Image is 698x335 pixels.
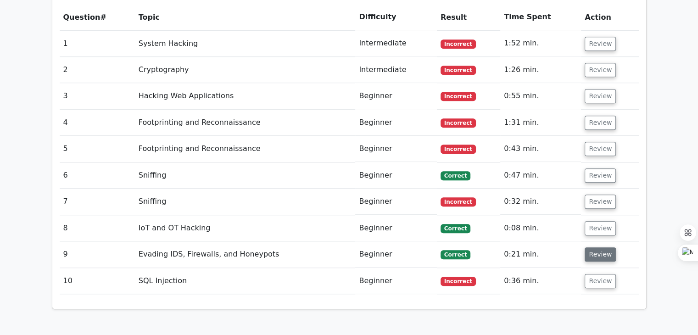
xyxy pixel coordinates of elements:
[441,224,470,233] span: Correct
[63,13,101,22] span: Question
[500,189,581,215] td: 0:32 min.
[441,118,476,128] span: Incorrect
[585,221,616,235] button: Review
[135,4,356,30] th: Topic
[135,83,356,109] td: Hacking Web Applications
[60,110,135,136] td: 4
[355,162,437,189] td: Beginner
[60,189,135,215] td: 7
[355,268,437,294] td: Beginner
[135,162,356,189] td: Sniffing
[585,195,616,209] button: Review
[135,241,356,268] td: Evading IDS, Firewalls, and Honeypots
[135,30,356,56] td: System Hacking
[441,66,476,75] span: Incorrect
[355,189,437,215] td: Beginner
[585,116,616,130] button: Review
[355,4,437,30] th: Difficulty
[441,277,476,286] span: Incorrect
[60,83,135,109] td: 3
[500,162,581,189] td: 0:47 min.
[441,250,470,259] span: Correct
[500,30,581,56] td: 1:52 min.
[355,215,437,241] td: Beginner
[585,89,616,103] button: Review
[500,4,581,30] th: Time Spent
[441,171,470,180] span: Correct
[355,136,437,162] td: Beginner
[585,63,616,77] button: Review
[60,268,135,294] td: 10
[585,37,616,51] button: Review
[581,4,638,30] th: Action
[441,92,476,101] span: Incorrect
[500,215,581,241] td: 0:08 min.
[355,30,437,56] td: Intermediate
[135,215,356,241] td: IoT and OT Hacking
[355,241,437,268] td: Beginner
[355,57,437,83] td: Intermediate
[585,247,616,262] button: Review
[585,142,616,156] button: Review
[585,274,616,288] button: Review
[441,145,476,154] span: Incorrect
[135,57,356,83] td: Cryptography
[500,83,581,109] td: 0:55 min.
[500,241,581,268] td: 0:21 min.
[585,168,616,183] button: Review
[441,197,476,207] span: Incorrect
[60,4,135,30] th: #
[500,57,581,83] td: 1:26 min.
[500,268,581,294] td: 0:36 min.
[60,162,135,189] td: 6
[60,136,135,162] td: 5
[60,215,135,241] td: 8
[60,57,135,83] td: 2
[135,189,356,215] td: Sniffing
[135,110,356,136] td: Footprinting and Reconnaissance
[135,268,356,294] td: SQL Injection
[60,30,135,56] td: 1
[60,241,135,268] td: 9
[441,39,476,49] span: Incorrect
[135,136,356,162] td: Footprinting and Reconnaissance
[355,110,437,136] td: Beginner
[437,4,500,30] th: Result
[500,136,581,162] td: 0:43 min.
[500,110,581,136] td: 1:31 min.
[355,83,437,109] td: Beginner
